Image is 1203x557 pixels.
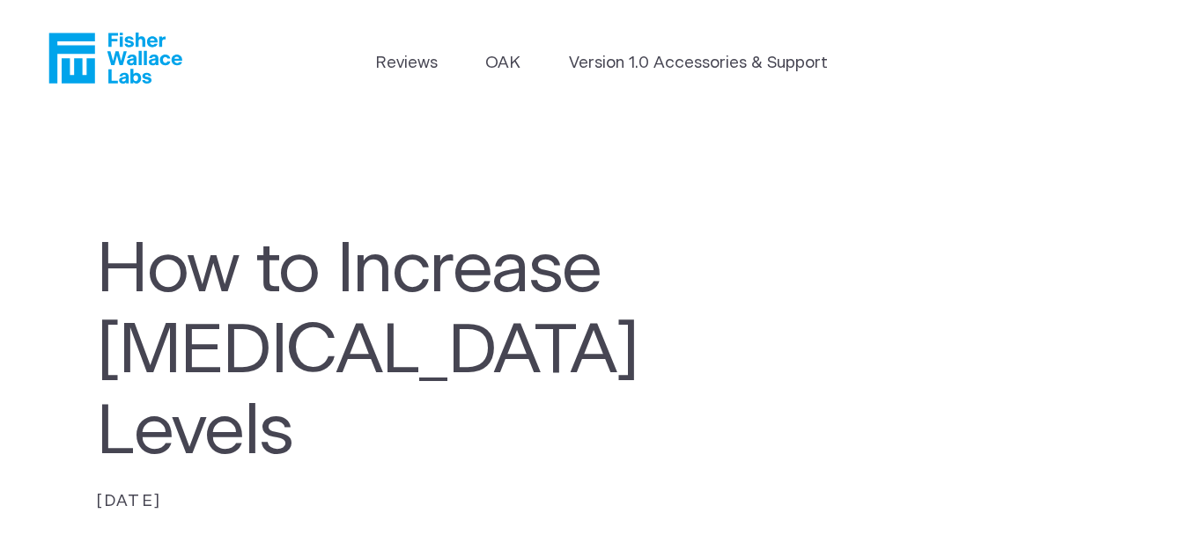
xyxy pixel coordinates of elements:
a: Fisher Wallace [48,33,182,84]
a: OAK [485,51,520,76]
a: Version 1.0 Accessories & Support [569,51,828,76]
h1: How to Increase [MEDICAL_DATA] Levels [96,231,829,473]
a: Reviews [375,51,438,76]
time: [DATE] [96,493,161,509]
